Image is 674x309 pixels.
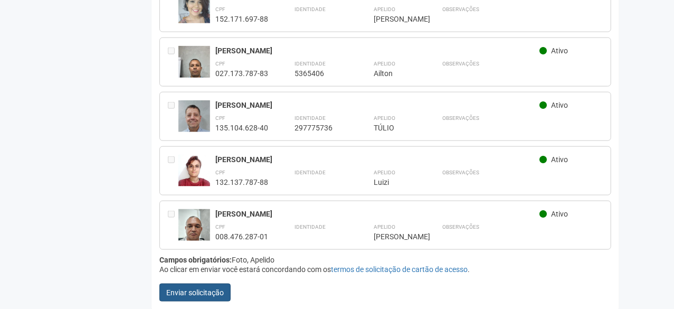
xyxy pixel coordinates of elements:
div: 132.137.787-88 [215,177,268,187]
span: Ativo [551,155,568,164]
div: Ailton [374,69,416,78]
strong: Identidade [295,170,326,175]
span: Ativo [551,101,568,109]
strong: Campos obrigatórios: [159,256,232,264]
a: termos de solicitação de cartão de acesso [331,265,468,274]
div: 027.173.787-83 [215,69,268,78]
span: Ativo [551,210,568,218]
div: 5365406 [295,69,347,78]
div: Ao clicar em enviar você estará concordando com os . [159,265,612,274]
div: Entre em contato com a Aministração para solicitar o cancelamento ou 2a via [168,100,178,133]
div: [PERSON_NAME] [374,14,416,24]
div: 135.104.628-40 [215,123,268,133]
div: Entre em contato com a Aministração para solicitar o cancelamento ou 2a via [168,209,178,241]
div: [PERSON_NAME] [215,155,540,164]
div: 152.171.697-88 [215,14,268,24]
div: TÚLIO [374,123,416,133]
div: [PERSON_NAME] [215,209,540,219]
img: user.jpg [178,46,210,88]
div: Luizi [374,177,416,187]
strong: Apelido [374,170,395,175]
strong: Identidade [295,61,326,67]
div: [PERSON_NAME] [374,232,416,241]
div: Entre em contato com a Aministração para solicitar o cancelamento ou 2a via [168,46,178,78]
strong: CPF [215,6,225,12]
strong: CPF [215,170,225,175]
strong: Observações [442,224,479,230]
strong: Observações [442,170,479,175]
img: user.jpg [178,209,210,251]
strong: Identidade [295,224,326,230]
strong: Identidade [295,6,326,12]
div: [PERSON_NAME] [215,46,540,55]
strong: Apelido [374,115,395,121]
strong: Apelido [374,224,395,230]
strong: CPF [215,224,225,230]
strong: Observações [442,115,479,121]
strong: CPF [215,115,225,121]
button: Enviar solicitação [159,284,231,302]
img: user.jpg [178,155,210,186]
div: 297775736 [295,123,347,133]
div: 008.476.287-01 [215,232,268,241]
strong: Observações [442,61,479,67]
strong: Apelido [374,61,395,67]
div: Foto, Apelido [159,255,612,265]
strong: CPF [215,61,225,67]
div: Entre em contato com a Aministração para solicitar o cancelamento ou 2a via [168,155,178,187]
div: [PERSON_NAME] [215,100,540,110]
img: user.jpg [178,100,210,143]
strong: Observações [442,6,479,12]
strong: Apelido [374,6,395,12]
span: Ativo [551,46,568,55]
strong: Identidade [295,115,326,121]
